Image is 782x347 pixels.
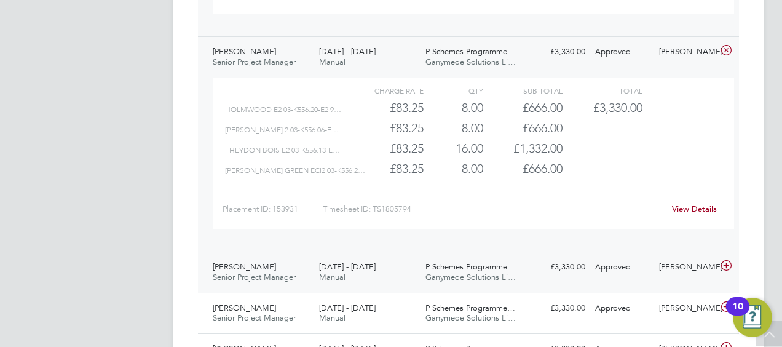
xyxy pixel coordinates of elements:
[563,83,642,98] div: Total
[225,166,365,175] span: [PERSON_NAME] Green ECI2 03-K556.2…
[425,46,515,57] span: P Schemes Programme…
[526,257,590,277] div: £3,330.00
[213,313,296,323] span: Senior Project Manager
[319,57,346,67] span: Manual
[223,199,323,219] div: Placement ID: 153931
[424,138,483,159] div: 16.00
[424,98,483,118] div: 8.00
[483,118,563,138] div: £666.00
[344,159,424,179] div: £83.25
[213,46,276,57] span: [PERSON_NAME]
[319,303,376,313] span: [DATE] - [DATE]
[654,257,718,277] div: [PERSON_NAME]
[344,98,424,118] div: £83.25
[483,98,563,118] div: £666.00
[483,138,563,159] div: £1,332.00
[213,57,296,67] span: Senior Project Manager
[213,261,276,272] span: [PERSON_NAME]
[425,261,515,272] span: P Schemes Programme…
[732,306,743,322] div: 10
[733,298,772,337] button: Open Resource Center, 10 new notifications
[425,313,516,323] span: Ganymede Solutions Li…
[654,42,718,62] div: [PERSON_NAME]
[425,272,516,282] span: Ganymede Solutions Li…
[344,118,424,138] div: £83.25
[425,303,515,313] span: P Schemes Programme…
[654,298,718,319] div: [PERSON_NAME]
[225,146,340,154] span: Theydon Bois E2 03-K556.13-E…
[225,126,339,134] span: [PERSON_NAME] 2 03-K556.06-E…
[483,83,563,98] div: Sub Total
[213,272,296,282] span: Senior Project Manager
[319,313,346,323] span: Manual
[213,303,276,313] span: [PERSON_NAME]
[424,159,483,179] div: 8.00
[344,83,424,98] div: Charge rate
[483,159,563,179] div: £666.00
[344,138,424,159] div: £83.25
[319,272,346,282] span: Manual
[590,257,654,277] div: Approved
[319,46,376,57] span: [DATE] - [DATE]
[225,105,341,114] span: Holmwood E2 03-K556.20-E2 9…
[590,298,654,319] div: Approved
[319,261,376,272] span: [DATE] - [DATE]
[424,83,483,98] div: QTY
[593,100,642,115] span: £3,330.00
[323,199,664,219] div: Timesheet ID: TS1805794
[425,57,516,67] span: Ganymede Solutions Li…
[424,118,483,138] div: 8.00
[590,42,654,62] div: Approved
[526,298,590,319] div: £3,330.00
[672,204,717,214] a: View Details
[526,42,590,62] div: £3,330.00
